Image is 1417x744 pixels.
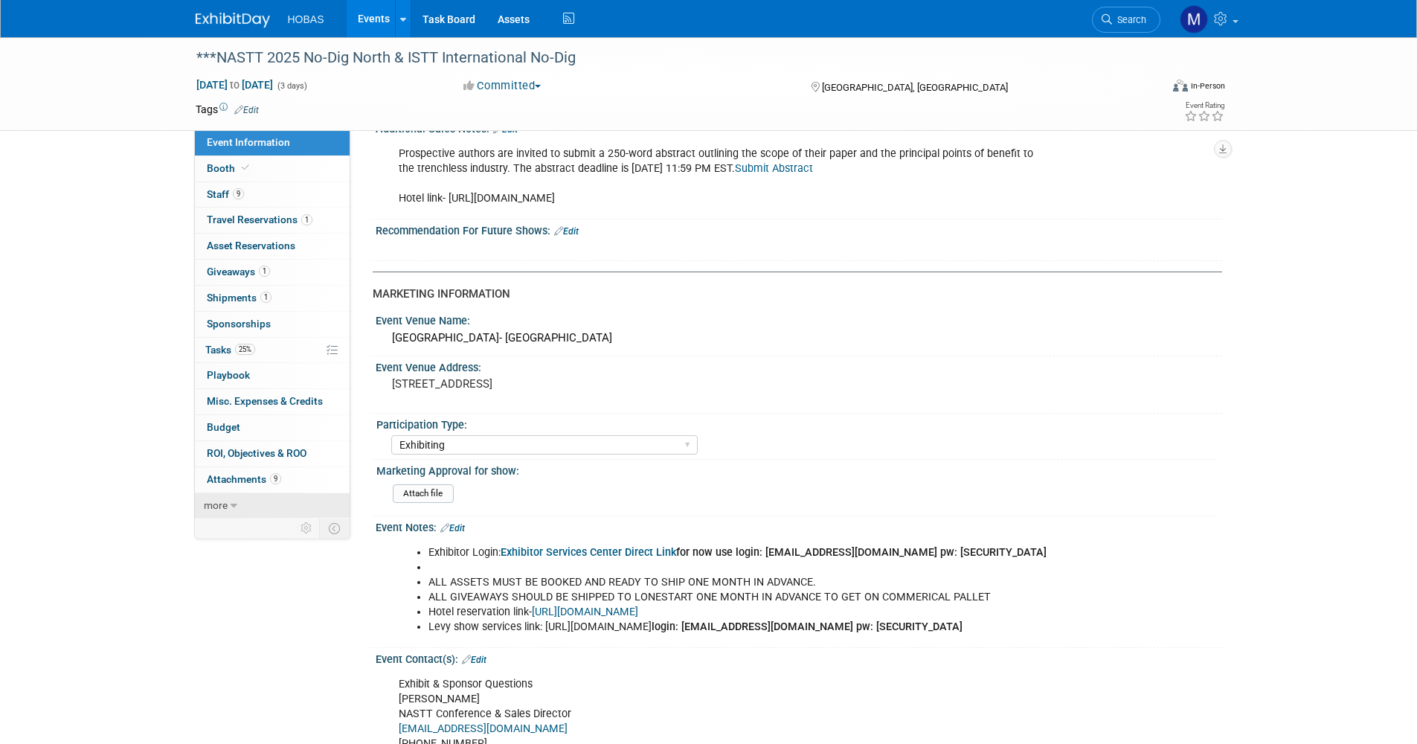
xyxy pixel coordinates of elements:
[234,105,259,115] a: Edit
[288,13,324,25] span: HOBAS
[462,655,486,665] a: Edit
[1180,5,1208,33] img: Moe Tamizifar
[294,519,320,538] td: Personalize Event Tab Strip
[440,523,465,533] a: Edit
[195,156,350,182] a: Booth
[207,473,281,485] span: Attachments
[270,473,281,484] span: 9
[376,516,1222,536] div: Event Notes:
[1184,102,1224,109] div: Event Rating
[532,606,638,618] a: [URL][DOMAIN_NAME]
[195,415,350,440] a: Budget
[196,13,270,28] img: ExhibitDay
[195,208,350,233] a: Travel Reservations1
[195,493,350,519] a: more
[195,389,350,414] a: Misc. Expenses & Credits
[388,139,1058,214] div: Prospective authors are invited to submit a 250-word abstract outlining the scope of their paper ...
[1112,14,1146,25] span: Search
[195,441,350,466] a: ROI, Objectives & ROO
[207,318,271,330] span: Sponsorships
[191,45,1138,71] div: ***NASTT 2025 No-Dig North & ISTT International No-Dig
[207,162,252,174] span: Booth
[196,102,259,117] td: Tags
[1173,80,1188,92] img: Format-Inperson.png
[458,78,547,94] button: Committed
[376,414,1215,432] div: Participation Type:
[387,327,1211,350] div: [GEOGRAPHIC_DATA]- [GEOGRAPHIC_DATA]
[1073,77,1226,100] div: Event Format
[195,312,350,337] a: Sponsorships
[207,188,244,200] span: Staff
[235,344,255,355] span: 25%
[205,344,255,356] span: Tasks
[428,590,1050,605] li: ALL GIVEAWAYS SHOULD BE SHIPPED TO LONESTART ONE MONTH IN ADVANCE TO GET ON COMMERICAL PALLET
[228,79,242,91] span: to
[196,78,274,92] span: [DATE] [DATE]
[195,260,350,285] a: Giveaways1
[276,81,307,91] span: (3 days)
[195,130,350,155] a: Event Information
[652,620,963,633] b: login: [EMAIL_ADDRESS][DOMAIN_NAME] pw: [SECURITY_DATA]
[392,377,712,391] pre: [STREET_ADDRESS]
[319,519,350,538] td: Toggle Event Tabs
[207,369,250,381] span: Playbook
[428,545,1050,560] li: Exhibitor Login:
[207,136,290,148] span: Event Information
[428,605,1050,620] li: Hotel reservation link-
[376,219,1222,239] div: Recommendation For Future Shows:
[399,722,568,735] a: [EMAIL_ADDRESS][DOMAIN_NAME]
[376,310,1222,328] div: Event Venue Name:
[260,292,271,303] span: 1
[207,292,271,304] span: Shipments
[195,363,350,388] a: Playbook
[259,266,270,277] span: 1
[373,286,1211,302] div: MARKETING INFORMATION
[1190,80,1225,92] div: In-Person
[233,188,244,199] span: 9
[428,575,1050,590] li: ALL ASSETS MUST BE BOOKED AND READY TO SHIP ONE MONTH IN ADVANCE.
[204,499,228,511] span: more
[195,182,350,208] a: Staff9
[195,467,350,493] a: Attachments9
[376,648,1222,667] div: Event Contact(s):
[207,214,312,225] span: Travel Reservations
[207,266,270,278] span: Giveaways
[207,421,240,433] span: Budget
[195,286,350,311] a: Shipments1
[195,234,350,259] a: Asset Reservations
[428,620,1050,635] li: Levy show services link: [URL][DOMAIN_NAME]
[376,460,1215,478] div: Marketing Approval for show:
[501,546,1047,559] b: for now use login: [EMAIL_ADDRESS][DOMAIN_NAME] pw: [SECURITY_DATA]
[735,162,813,175] a: Submit Abstract
[501,546,676,559] a: Exhibitor Services Center Direct Link
[301,214,312,225] span: 1
[1092,7,1160,33] a: Search
[195,338,350,363] a: Tasks25%
[242,164,249,172] i: Booth reservation complete
[822,82,1008,93] span: [GEOGRAPHIC_DATA], [GEOGRAPHIC_DATA]
[207,240,295,251] span: Asset Reservations
[554,226,579,237] a: Edit
[376,356,1222,375] div: Event Venue Address:
[207,395,323,407] span: Misc. Expenses & Credits
[207,447,306,459] span: ROI, Objectives & ROO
